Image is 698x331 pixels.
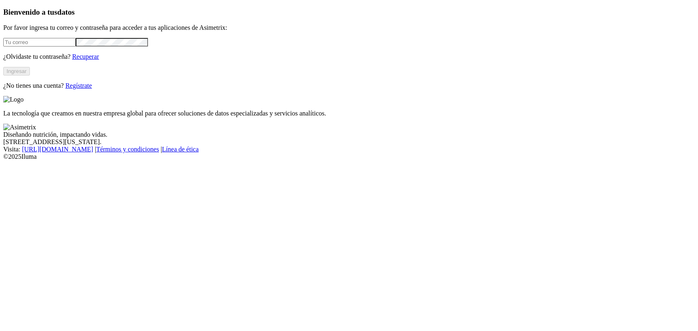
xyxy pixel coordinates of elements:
a: Recuperar [72,53,99,60]
span: datos [57,8,75,16]
a: Regístrate [65,82,92,89]
input: Tu correo [3,38,76,47]
div: Visita : | | [3,146,695,153]
h3: Bienvenido a tus [3,8,695,17]
div: © 2025 Iluma [3,153,695,160]
div: Diseñando nutrición, impactando vidas. [3,131,695,138]
p: ¿No tienes una cuenta? [3,82,695,89]
a: [URL][DOMAIN_NAME] [22,146,93,153]
div: [STREET_ADDRESS][US_STATE]. [3,138,695,146]
p: ¿Olvidaste tu contraseña? [3,53,695,60]
a: Línea de ética [162,146,199,153]
p: Por favor ingresa tu correo y contraseña para acceder a tus aplicaciones de Asimetrix: [3,24,695,31]
img: Asimetrix [3,124,36,131]
a: Términos y condiciones [96,146,159,153]
p: La tecnología que creamos en nuestra empresa global para ofrecer soluciones de datos especializad... [3,110,695,117]
img: Logo [3,96,24,103]
button: Ingresar [3,67,30,76]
